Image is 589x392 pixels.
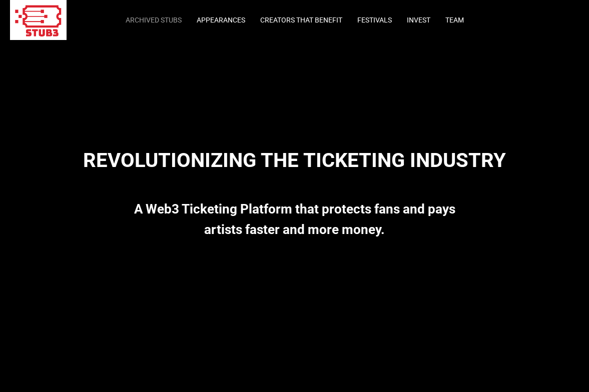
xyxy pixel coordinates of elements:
[445,16,464,24] a: Team
[126,16,182,24] a: Archived Stubs
[260,16,342,24] a: Creators that Benefit
[357,16,392,24] a: Festivals
[407,16,430,24] a: Invest
[134,201,455,236] strong: A Web3 Ticketing Platform that protects fans and pays artists faster and more money.
[60,125,530,172] div: Revolutionizing the Ticketing Industry
[197,16,245,24] a: Appearances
